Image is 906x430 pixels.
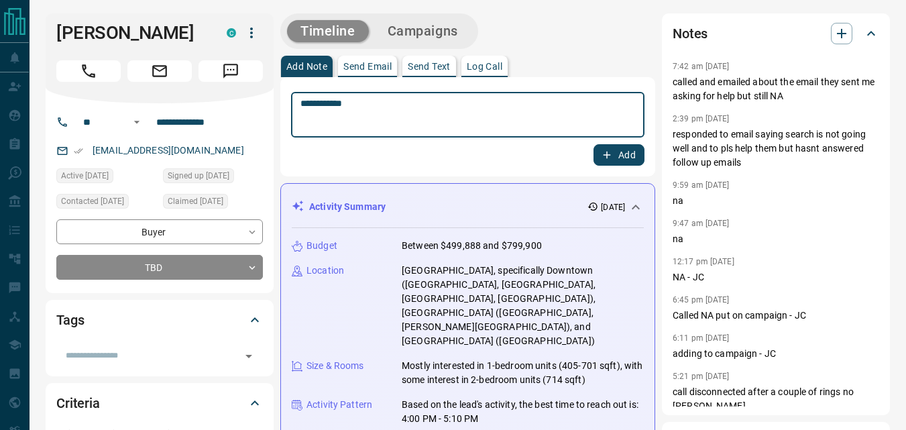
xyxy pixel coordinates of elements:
[673,194,879,208] p: na
[309,200,386,214] p: Activity Summary
[56,255,263,280] div: TBD
[227,28,236,38] div: condos.ca
[402,239,542,253] p: Between $499,888 and $799,900
[129,114,145,130] button: Open
[374,20,471,42] button: Campaigns
[56,392,100,414] h2: Criteria
[467,62,502,71] p: Log Call
[163,194,263,213] div: Thu Dec 26 2024
[673,75,879,103] p: called and emailed about the email they sent me asking for help but still NA
[601,201,625,213] p: [DATE]
[306,239,337,253] p: Budget
[673,257,734,266] p: 12:17 pm [DATE]
[56,387,263,419] div: Criteria
[402,359,644,387] p: Mostly interested in 1-bedroom units (405-701 sqft), with some interest in 2-bedroom units (714 s...
[673,23,707,44] h2: Notes
[61,169,109,182] span: Active [DATE]
[56,194,156,213] div: Mon Sep 15 2025
[673,347,879,361] p: adding to campaign - JC
[673,17,879,50] div: Notes
[61,195,124,208] span: Contacted [DATE]
[673,114,730,123] p: 2:39 pm [DATE]
[306,264,344,278] p: Location
[239,347,258,366] button: Open
[593,144,644,166] button: Add
[402,264,644,348] p: [GEOGRAPHIC_DATA], specifically Downtown ([GEOGRAPHIC_DATA], [GEOGRAPHIC_DATA], [GEOGRAPHIC_DATA]...
[673,385,879,413] p: call disconnected after a couple of rings no [PERSON_NAME]
[673,232,879,246] p: na
[199,60,263,82] span: Message
[56,60,121,82] span: Call
[163,168,263,187] div: Thu Dec 26 2024
[673,127,879,170] p: responded to email saying search is not going well and to pls help them but hasnt answered follow...
[292,195,644,219] div: Activity Summary[DATE]
[673,270,879,284] p: NA - JC
[673,62,730,71] p: 7:42 am [DATE]
[56,219,263,244] div: Buyer
[673,333,730,343] p: 6:11 pm [DATE]
[402,398,644,426] p: Based on the lead's activity, the best time to reach out is: 4:00 PM - 5:10 PM
[56,309,84,331] h2: Tags
[673,180,730,190] p: 9:59 am [DATE]
[306,359,364,373] p: Size & Rooms
[93,145,244,156] a: [EMAIL_ADDRESS][DOMAIN_NAME]
[673,219,730,228] p: 9:47 am [DATE]
[168,169,229,182] span: Signed up [DATE]
[343,62,392,71] p: Send Email
[127,60,192,82] span: Email
[56,304,263,336] div: Tags
[168,195,223,208] span: Claimed [DATE]
[74,146,83,156] svg: Email Verified
[408,62,451,71] p: Send Text
[56,168,156,187] div: Thu Dec 26 2024
[306,398,372,412] p: Activity Pattern
[673,309,879,323] p: Called NA put on campaign - JC
[287,20,369,42] button: Timeline
[56,22,207,44] h1: [PERSON_NAME]
[673,372,730,381] p: 5:21 pm [DATE]
[286,62,327,71] p: Add Note
[673,295,730,305] p: 6:45 pm [DATE]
